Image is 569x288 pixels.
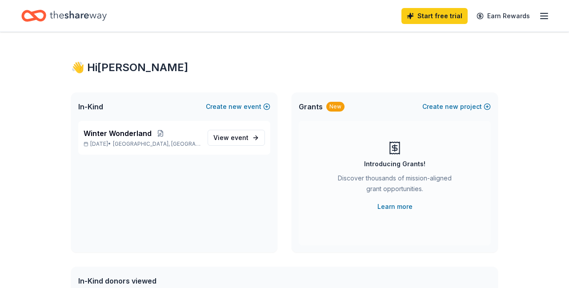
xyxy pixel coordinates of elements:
span: Grants [299,101,323,112]
span: event [231,134,248,141]
a: Home [21,5,107,26]
div: New [326,102,345,112]
span: Winter Wonderland [84,128,152,139]
a: View event [208,130,265,146]
a: Earn Rewards [471,8,535,24]
span: View [213,132,248,143]
button: Createnewproject [422,101,491,112]
div: Introducing Grants! [364,159,425,169]
span: In-Kind [78,101,103,112]
a: Learn more [377,201,413,212]
span: [GEOGRAPHIC_DATA], [GEOGRAPHIC_DATA] [113,140,200,148]
div: In-Kind donors viewed [78,276,258,286]
div: 👋 Hi [PERSON_NAME] [71,60,498,75]
button: Createnewevent [206,101,270,112]
div: Discover thousands of mission-aligned grant opportunities. [334,173,455,198]
a: Start free trial [401,8,468,24]
span: new [228,101,242,112]
p: [DATE] • [84,140,200,148]
span: new [445,101,458,112]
